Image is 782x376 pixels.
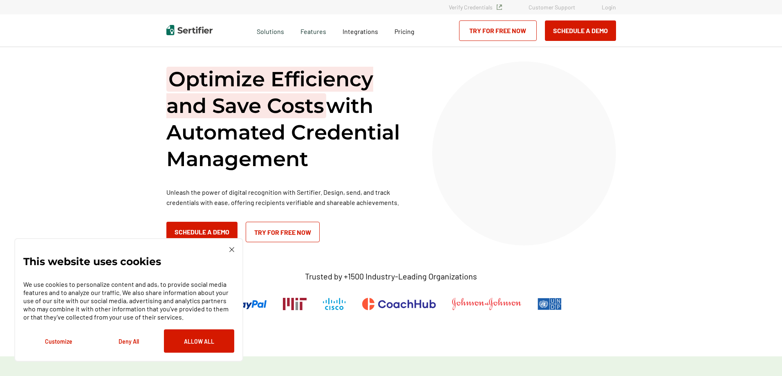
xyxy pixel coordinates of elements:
img: Massachusetts Institute of Technology [283,298,307,310]
span: Features [300,25,326,36]
a: Verify Credentials [449,4,502,11]
img: Cisco [323,298,346,310]
a: Customer Support [529,4,575,11]
p: Unleash the power of digital recognition with Sertifier. Design, send, and track credentials with... [166,187,412,207]
span: Integrations [343,27,378,35]
button: Customize [23,329,94,353]
p: We use cookies to personalize content and ads, to provide social media features and to analyze ou... [23,280,234,321]
img: UNDP [538,298,562,310]
button: Schedule a Demo [166,222,238,242]
button: Schedule a Demo [545,20,616,41]
img: Cookie Popup Close [229,247,234,252]
span: Pricing [394,27,415,35]
span: Optimize Efficiency and Save Costs [166,67,373,118]
a: Try for Free Now [459,20,537,41]
h1: with Automated Credential Management [166,66,412,172]
span: Solutions [257,25,284,36]
img: PayPal [220,298,267,310]
a: Login [602,4,616,11]
img: CoachHub [362,298,436,310]
iframe: Chat Widget [741,337,782,376]
button: Allow All [164,329,234,353]
a: Try for Free Now [246,222,320,242]
p: This website uses cookies [23,257,161,266]
img: Sertifier | Digital Credentialing Platform [166,25,213,35]
p: Trusted by +1500 Industry-Leading Organizations [305,271,477,281]
img: Johnson & Johnson [452,298,521,310]
button: Deny All [94,329,164,353]
a: Pricing [394,25,415,36]
a: Integrations [343,25,378,36]
img: Verified [497,5,502,10]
